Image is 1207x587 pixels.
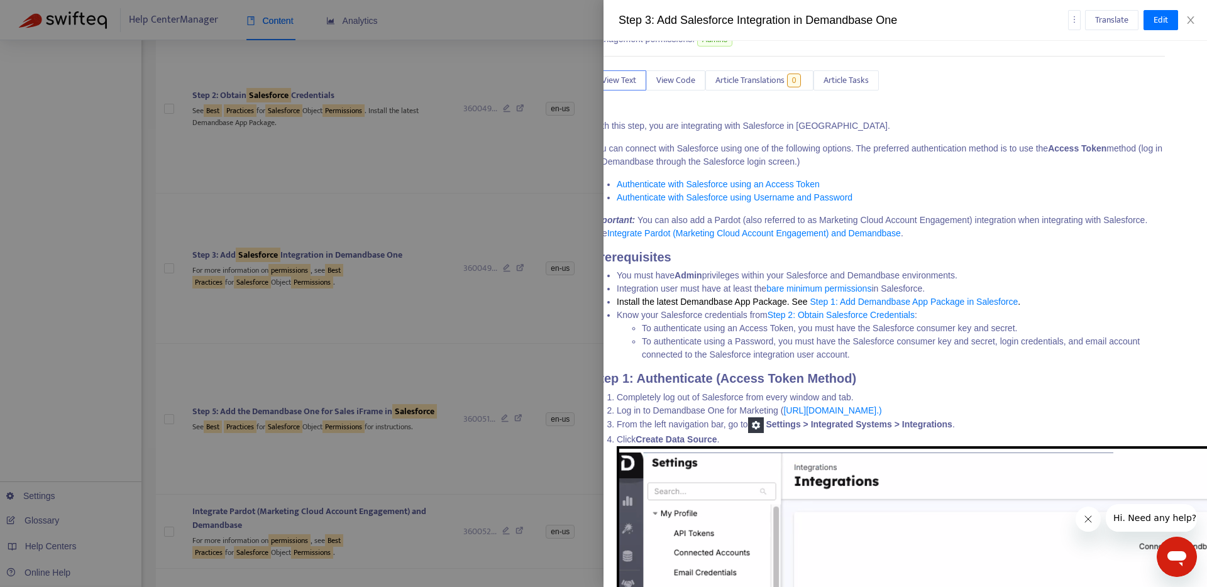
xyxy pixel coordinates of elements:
span: Click . [617,434,719,444]
span: Admin [675,270,702,280]
span: . [952,419,955,429]
button: Article Translations0 [705,70,813,91]
span: View Text [602,74,636,87]
a: Step 1: Add Demandbase App Package in Salesforce [810,297,1018,307]
span: To authenticate using a Password, you must have the Salesforce consumer key and secret, login cre... [642,336,1140,359]
div: Step 3: Add Salesforce Integration in Demandbase One [619,12,1068,29]
span: Know your Salesforce credentials from : [617,310,917,320]
span: You must have [617,270,675,280]
strong: Access Token [1048,143,1106,153]
span: Article Tasks [824,74,869,87]
span: View Code [656,74,695,87]
iframe: Button to launch messaging window [1157,537,1197,577]
span: Edit [1154,13,1168,27]
span: close [1186,15,1196,25]
strong: Settings > Integrated Systems > Integrations [766,419,952,429]
button: View Text [592,70,646,91]
a: Authenticate with Salesforce using Username and Password [617,192,852,202]
span: You can connect with Salesforce using one of the following options. The preferred authentication ... [592,143,1162,167]
span: From the left navigation bar, go to [617,419,955,429]
a: Integrate Pardot (Marketing Cloud Account Engagement) and Demandbase [607,228,901,238]
button: Article Tasks [813,70,879,91]
span: Article Translations [715,74,785,87]
button: Edit [1144,10,1178,30]
span: Integration user must have at least the in Salesforce. [617,283,925,293]
a: Authenticate with Salesforce using an Access Token [617,179,820,189]
button: Translate [1085,10,1138,30]
span: more [1070,15,1079,24]
iframe: Close message [1076,507,1101,532]
button: more [1068,10,1081,30]
a: [URL][DOMAIN_NAME].) [783,405,881,415]
span: With this step, you are integrating with Salesforce in [GEOGRAPHIC_DATA]. [592,121,890,131]
span: To authenticate using an Access Token, you must have the Salesforce consumer key and secret. [642,323,1017,333]
strong: Step 1: Authenticate (Access Token Method) [592,371,856,385]
iframe: Message from company [1106,504,1197,532]
span: 0 [787,74,802,87]
button: Close [1182,14,1199,26]
span: Log in to Demandbase One for Marketing ( [617,405,885,415]
a: Step 2: Obtain Salesforce Credentials [768,310,915,320]
span: privileges within your Salesforce and Demandbase environments. [702,270,957,280]
strong: Prerequisites [592,250,671,264]
img: Settings_N.png [748,417,764,433]
button: View Code [646,70,705,91]
span: You can also add a Pardot (also referred to as Marketing Cloud Account Engagement) integration wh... [592,215,1147,238]
span: Translate [1095,13,1128,27]
span: . [901,228,903,238]
span: Install the latest Demandbase App Package. See . [617,297,1020,307]
span: Completely log out of Salesforce from every window and tab. [617,392,854,402]
strong: Create Data Source [636,434,717,444]
strong: Important: [592,215,635,225]
a: bare minimum permissions [766,283,871,293]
